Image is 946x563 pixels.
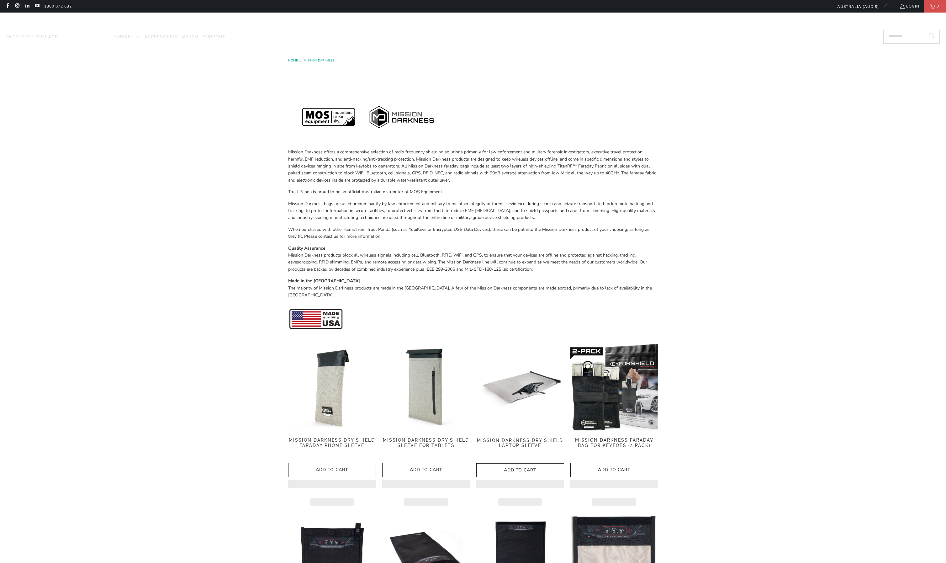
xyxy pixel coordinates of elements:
img: Mission Darkness Dry Shield Faraday Phone Sleeve - Trust Panda [288,343,376,431]
img: Trust Panda Australia [441,16,505,29]
span: Mission Darkness Dry Shield Laptop Sleeve [476,438,564,449]
span: Accessories [144,34,177,40]
p: Mission Darkness bags are used predominantly by law enforcement and military to maintain integrit... [288,200,658,221]
a: Trust Panda Australia on Instagram [14,4,20,9]
a: Trust Panda Australia on Facebook [5,4,10,9]
p: Trust Panda is proud to be an official Australian distributor of MOS Equipment. [288,189,658,195]
strong: Made in the [GEOGRAPHIC_DATA] [288,278,360,284]
span: radio signals with 90dB average attenuation from low MHz all the way up to 40GHz [454,170,619,176]
a: Login [899,3,919,10]
span: / [300,58,301,63]
input: Search... [883,30,940,44]
span: Support [203,34,225,40]
nav: Translation missing: en.navigation.header.main_nav [6,30,225,45]
a: Home [288,58,299,63]
a: Support [203,30,225,45]
button: Add to Cart [570,463,658,477]
strong: Quality Assurance [288,245,325,251]
span: Add to Cart [577,467,652,473]
span: Mission Darkness Faraday Bag for Keyfobs (2 pack) [570,438,658,448]
span: Mission Darkness [62,34,110,40]
a: Merch [182,30,198,45]
button: Add to Cart [476,463,564,477]
a: Mission Darkness Dry Shield Faraday Phone Sleeve - Trust Panda Mission Darkness Dry Shield Farada... [288,343,376,431]
a: Mission Darkness Dry Shield Laptop Sleeve Mission Darkness Dry Shield Laptop Sleeve [476,343,564,431]
a: Mission Darkness [62,30,110,45]
img: Mission Darkness Dry Shield Laptop Sleeve [476,343,564,431]
img: Mission Darkness Faraday Bag for Keyfobs (2 pack) [570,343,658,431]
a: Accessories [144,30,177,45]
span: Mission Darkness Dry Shield Faraday Phone Sleeve [288,438,376,448]
a: 1300 072 632 [44,3,72,10]
span: Mission Darkness Dry Shield Sleeve For Tablets [382,438,470,448]
span: Add to Cart [295,467,369,473]
a: Mission Darkness Dry Shield Sleeve For Tablets [382,438,470,457]
span: Encrypted Storage [6,34,58,40]
button: Add to Cart [382,463,470,477]
button: Add to Cart [288,463,376,477]
a: Mission Darkness [304,58,334,63]
p: Mission Darkness offers a comprehensive selection of radio frequency shielding solutions primaril... [288,149,658,184]
span: Merch [182,34,198,40]
img: Mission Darkness Dry Shield Sleeve For Tablets [382,343,470,431]
summary: YubiKey [114,30,140,45]
a: Encrypted Storage [6,30,58,45]
p: Mission Darkness products block all wireless signals including cell, Bluetooth, RFID, WiFi, and G... [288,245,658,273]
span: Add to Cart [389,467,463,473]
span: Home [288,58,298,63]
a: Trust Panda Australia on LinkedIn [24,4,30,9]
a: Mission Darkness Dry Shield Faraday Phone Sleeve [288,438,376,457]
a: Mission Darkness Faraday Bag for Keyfobs (2 pack) [570,438,658,457]
a: Mission Darkness Faraday Bag for Keyfobs (2 pack) Mission Darkness Faraday Bag for Keyfobs (2 pack) [570,343,658,431]
a: Trust Panda Australia on YouTube [34,4,40,9]
span: Add to Cart [483,468,558,473]
span: YubiKey [114,34,134,40]
a: Mission Darkness Dry Shield Laptop Sleeve [476,438,564,457]
p: When purchased with other items from Trust Panda (such as YubiKeys or Encrypted USB Data Devices)... [288,226,658,240]
button: Search [924,30,940,44]
p: The majority of Mission Darkness products are made in the [GEOGRAPHIC_DATA]. A few of the Mission... [288,278,658,299]
a: Mission Darkness Dry Shield Sleeve For Tablets Mission Darkness Dry Shield Sleeve For Tablets [382,343,470,431]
